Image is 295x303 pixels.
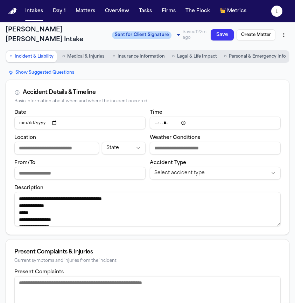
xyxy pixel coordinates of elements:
span: Personal & Emergency Info [229,54,286,59]
label: Date [14,110,26,115]
span: ○ [172,53,175,60]
textarea: Incident description [14,192,281,226]
button: Create Matter [237,29,275,40]
button: Go to Personal & Emergency Info [221,51,289,62]
div: Basic information about when and where the incident occurred [14,99,281,104]
button: Go to Medical & Injuries [58,51,108,62]
input: Weather conditions [150,142,281,154]
span: ○ [113,53,115,60]
button: Overview [102,5,132,17]
button: crownMetrics [217,5,249,17]
input: Incident date [14,117,146,129]
span: Sent for Client Signature [112,31,171,39]
label: From/To [14,160,35,165]
span: Saved 122m ago [183,29,208,40]
span: ○ [9,53,12,60]
input: Incident location [14,142,99,154]
span: Metrics [227,8,246,15]
span: Incident & Liability [15,54,54,59]
text: L [275,9,278,14]
button: Intakes [22,5,46,17]
label: Location [14,135,36,140]
input: From/To destination [14,167,146,179]
button: More actions [278,29,289,41]
button: Save [211,29,234,40]
button: Matters [73,5,98,17]
h1: [PERSON_NAME] [PERSON_NAME] Intake [6,25,108,45]
button: Incident state [102,142,146,154]
button: Firms [159,5,178,17]
span: Insurance Information [118,54,165,59]
span: crown [220,8,226,15]
label: Description [14,185,43,191]
button: Show Suggested Questions [6,68,77,77]
span: ○ [224,53,227,60]
button: Tasks [136,5,155,17]
button: Go to Incident & Liability [6,51,57,62]
label: Present Complaints [14,269,64,275]
label: Weather Conditions [150,135,200,140]
button: Go to Legal & Life Impact [169,51,219,62]
div: Accident Details & Timeline [23,88,96,97]
label: Accident Type [150,160,186,165]
div: Current symptoms and injuries from the incident [14,258,281,264]
span: Legal & Life Impact [177,54,217,59]
div: Update intake status [112,30,183,40]
button: The Flock [183,5,213,17]
div: Present Complaints & Injuries [14,248,281,256]
span: Medical & Injuries [67,54,104,59]
button: Day 1 [50,5,69,17]
img: Finch Logo [8,8,17,15]
span: ○ [62,53,65,60]
label: Time [150,110,162,115]
button: Go to Insurance Information [110,51,168,62]
a: Home [8,8,17,15]
input: Incident time [150,117,281,129]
